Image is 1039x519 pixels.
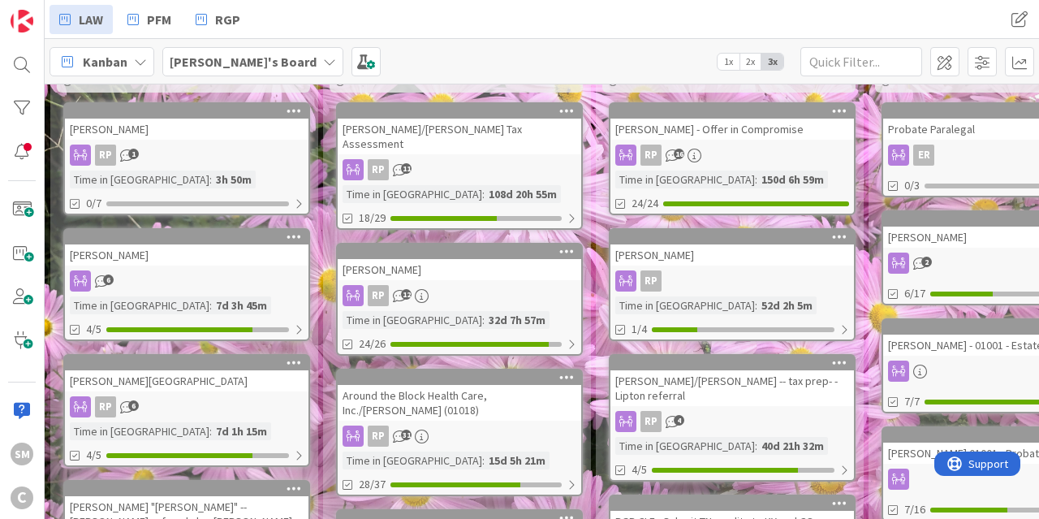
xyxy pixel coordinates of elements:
span: 7/7 [904,393,920,410]
div: RP [640,145,662,166]
a: LAW [50,5,113,34]
span: 2x [739,54,761,70]
span: 24/26 [359,335,386,352]
span: : [209,171,212,188]
div: Time in [GEOGRAPHIC_DATA] [70,171,209,188]
div: RP [640,270,662,292]
span: PFM [147,10,171,29]
div: C [11,487,33,509]
span: 31 [401,430,412,440]
div: [PERSON_NAME] [610,244,854,266]
span: 4/5 [632,461,647,478]
span: : [755,437,757,455]
span: 1x [718,54,739,70]
span: : [209,422,212,440]
a: PFM [118,5,181,34]
div: Time in [GEOGRAPHIC_DATA] [615,171,755,188]
span: LAW [79,10,103,29]
span: Kanban [83,52,127,71]
a: [PERSON_NAME]RPTime in [GEOGRAPHIC_DATA]:3h 50m0/7 [63,102,310,215]
div: 32d 7h 57m [485,311,550,329]
a: [PERSON_NAME]/[PERSON_NAME] -- tax prep- - Lipton referralRPTime in [GEOGRAPHIC_DATA]:40d 21h 32m4/5 [609,354,856,482]
div: [PERSON_NAME] [65,119,308,140]
a: [PERSON_NAME]RPTime in [GEOGRAPHIC_DATA]:32d 7h 57m24/26 [336,243,583,356]
a: RGP [186,5,250,34]
span: 18/29 [359,210,386,227]
div: RP [338,426,581,447]
div: Time in [GEOGRAPHIC_DATA] [70,422,209,440]
span: 24/24 [632,195,658,212]
a: [PERSON_NAME]Time in [GEOGRAPHIC_DATA]:7d 3h 45m4/5 [63,228,310,341]
span: 12 [401,289,412,300]
div: RP [65,396,308,417]
div: [PERSON_NAME][GEOGRAPHIC_DATA] [65,370,308,391]
div: RP [368,285,389,306]
span: : [755,171,757,188]
span: Support [34,2,74,22]
a: [PERSON_NAME]RPTime in [GEOGRAPHIC_DATA]:52d 2h 5m1/4 [609,228,856,341]
div: 108d 20h 55m [485,185,561,203]
div: RP [95,396,116,417]
b: [PERSON_NAME]'s Board [170,54,317,70]
span: 1/4 [632,321,647,338]
div: RP [338,285,581,306]
div: RP [610,270,854,292]
div: RP [368,159,389,180]
div: [PERSON_NAME] [338,244,581,280]
div: [PERSON_NAME]/[PERSON_NAME] -- tax prep- - Lipton referral [610,370,854,406]
div: 40d 21h 32m [757,437,828,455]
div: RP [338,159,581,180]
span: 6/17 [904,285,925,302]
div: [PERSON_NAME] - Offer in Compromise [610,119,854,140]
div: RP [65,145,308,166]
span: 4/5 [86,321,101,338]
span: RGP [215,10,240,29]
span: 4 [674,415,684,426]
div: SM [11,443,33,465]
div: Around the Block Health Care, Inc./[PERSON_NAME] (01018) [338,385,581,421]
span: 2 [921,257,932,267]
span: : [482,452,485,469]
div: RP [368,426,389,447]
div: 150d 6h 59m [757,171,828,188]
div: [PERSON_NAME] [610,230,854,266]
div: [PERSON_NAME][GEOGRAPHIC_DATA] [65,356,308,391]
div: Around the Block Health Care, Inc./[PERSON_NAME] (01018) [338,370,581,421]
div: RP [640,411,662,432]
span: 7/16 [904,501,925,518]
span: 3x [761,54,783,70]
div: RP [610,145,854,166]
div: 7d 3h 45m [212,296,271,314]
span: 0/7 [86,195,101,212]
div: [PERSON_NAME]/[PERSON_NAME] Tax Assessment [338,119,581,154]
div: 15d 5h 21m [485,452,550,469]
span: 6 [128,400,139,411]
span: : [482,185,485,203]
div: [PERSON_NAME] [65,230,308,266]
div: Time in [GEOGRAPHIC_DATA] [343,311,482,329]
span: : [482,311,485,329]
a: [PERSON_NAME][GEOGRAPHIC_DATA]RPTime in [GEOGRAPHIC_DATA]:7d 1h 15m4/5 [63,354,310,467]
a: Around the Block Health Care, Inc./[PERSON_NAME] (01018)RPTime in [GEOGRAPHIC_DATA]:15d 5h 21m28/37 [336,369,583,496]
div: [PERSON_NAME] [65,104,308,140]
div: RP [95,145,116,166]
div: [PERSON_NAME]/[PERSON_NAME] Tax Assessment [338,104,581,154]
a: [PERSON_NAME] - Offer in CompromiseRPTime in [GEOGRAPHIC_DATA]:150d 6h 59m24/24 [609,102,856,215]
div: Time in [GEOGRAPHIC_DATA] [343,185,482,203]
div: 3h 50m [212,171,256,188]
div: [PERSON_NAME] [65,244,308,266]
span: 28/37 [359,476,386,493]
div: Time in [GEOGRAPHIC_DATA] [615,296,755,314]
input: Quick Filter... [800,47,922,76]
span: 11 [401,163,412,174]
div: [PERSON_NAME] - Offer in Compromise [610,104,854,140]
div: 52d 2h 5m [757,296,817,314]
div: ER [913,145,934,166]
a: [PERSON_NAME]/[PERSON_NAME] Tax AssessmentRPTime in [GEOGRAPHIC_DATA]:108d 20h 55m18/29 [336,102,583,230]
div: 7d 1h 15m [212,422,271,440]
div: RP [610,411,854,432]
div: Time in [GEOGRAPHIC_DATA] [70,296,209,314]
img: Visit kanbanzone.com [11,10,33,32]
span: : [755,296,757,314]
span: 16 [674,149,684,159]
